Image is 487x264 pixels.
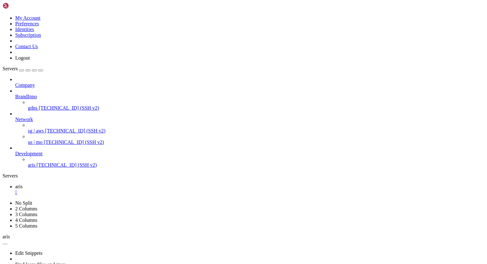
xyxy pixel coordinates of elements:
[15,94,37,99] span: BrandInno
[45,128,105,133] span: [TECHNICAL_ID] (SSH v2)
[15,200,32,206] a: No Split
[15,111,484,145] li: Network
[15,145,484,168] li: Development
[3,173,484,179] div: Servers
[15,82,35,88] span: Company
[3,66,18,71] span: Servers
[15,44,38,49] a: Contact Us
[15,190,484,195] a: 
[15,250,42,256] a: Edit Snippets
[28,162,35,168] span: aris
[15,212,37,217] a: 3 Columns
[28,162,484,168] a: aris [TECHNICAL_ID] (SSH v2)
[15,77,484,88] li: Company
[15,184,23,189] span: aris
[15,151,42,156] span: Development
[28,105,484,111] a: gdns [TECHNICAL_ID] (SSH v2)
[15,117,484,122] a: Network
[28,122,484,134] li: sg | aws [TECHNICAL_ID] (SSH v2)
[15,15,41,21] a: My Account
[3,3,39,9] img: Shellngn
[15,151,484,157] a: Development
[36,162,97,168] span: [TECHNICAL_ID] (SSH v2)
[28,139,42,145] span: us | mo
[3,66,43,71] a: Servers
[28,134,484,145] li: us | mo [TECHNICAL_ID] (SSH v2)
[15,206,37,211] a: 2 Columns
[28,105,37,111] span: gdns
[28,128,484,134] a: sg | aws [TECHNICAL_ID] (SSH v2)
[15,88,484,111] li: BrandInno
[15,117,33,122] span: Network
[15,94,484,100] a: BrandInno
[28,100,484,111] li: gdns [TECHNICAL_ID] (SSH v2)
[3,234,10,239] span: aris
[28,139,484,145] a: us | mo [TECHNICAL_ID] (SSH v2)
[15,21,39,26] a: Preferences
[15,82,484,88] a: Company
[15,32,41,38] a: Subscription
[15,27,34,32] a: Identities
[39,105,99,111] span: [TECHNICAL_ID] (SSH v2)
[44,139,104,145] span: [TECHNICAL_ID] (SSH v2)
[28,157,484,168] li: aris [TECHNICAL_ID] (SSH v2)
[15,55,30,61] a: Logout
[28,128,44,133] span: sg | aws
[15,217,37,223] a: 4 Columns
[15,223,37,229] a: 5 Columns
[15,184,484,195] a: aris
